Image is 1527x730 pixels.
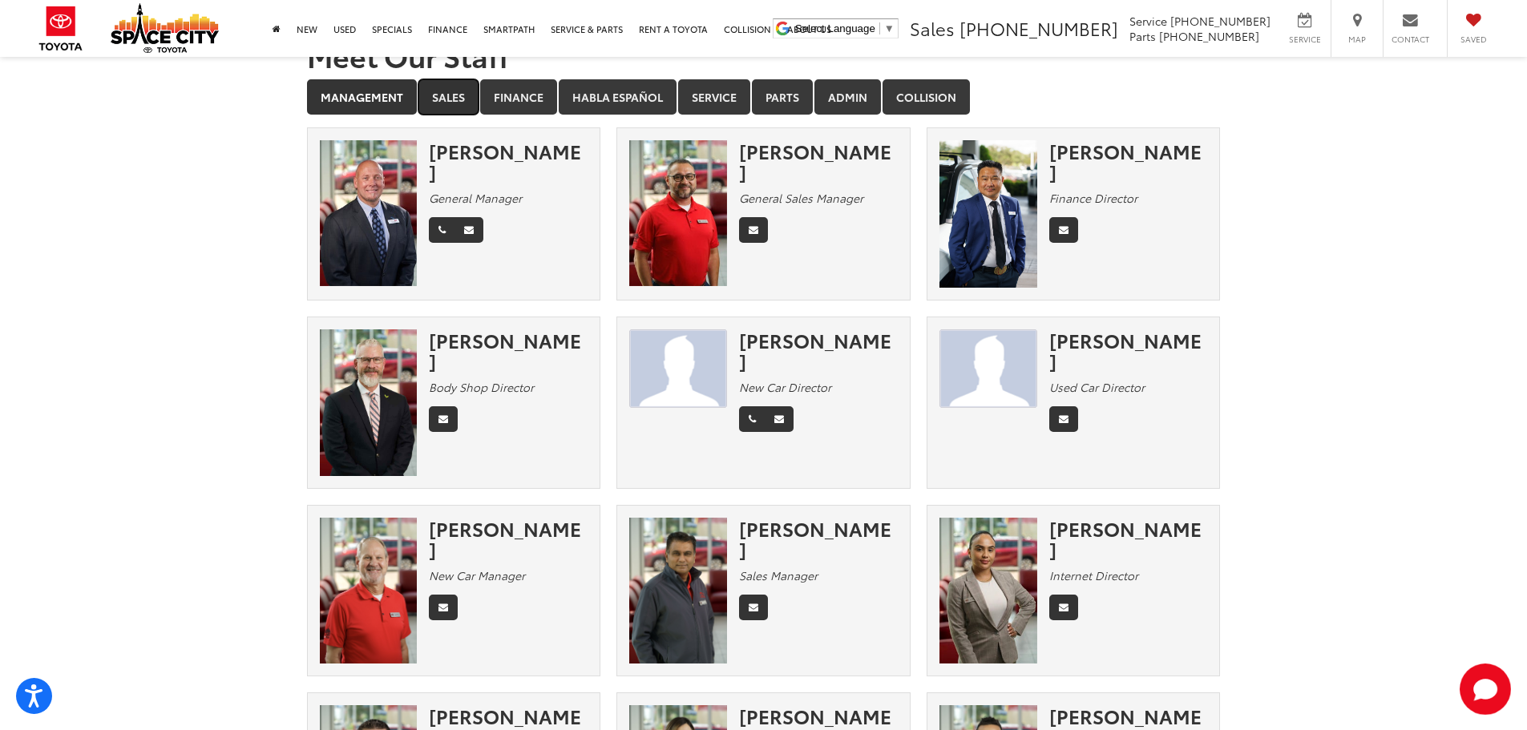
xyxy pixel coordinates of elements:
[959,15,1118,41] span: [PHONE_NUMBER]
[480,79,557,115] a: Finance
[1287,34,1323,45] span: Service
[429,406,458,432] a: Email
[739,518,898,560] div: [PERSON_NAME]
[678,79,750,115] a: Service
[1159,28,1259,44] span: [PHONE_NUMBER]
[739,595,768,620] a: Email
[429,140,588,183] div: [PERSON_NAME]
[629,329,727,409] img: JAMES TAYLOR
[1456,34,1491,45] span: Saved
[307,79,417,115] a: Management
[429,190,522,206] em: General Manager
[1170,13,1270,29] span: [PHONE_NUMBER]
[307,39,1221,71] h1: Meet Our Staff
[795,22,875,34] span: Select Language
[111,3,219,53] img: Space City Toyota
[1049,595,1078,620] a: Email
[559,79,677,115] a: Habla Español
[1339,34,1375,45] span: Map
[739,567,818,583] em: Sales Manager
[739,190,863,206] em: General Sales Manager
[739,329,898,372] div: [PERSON_NAME]
[752,79,813,115] a: Parts
[814,79,881,115] a: Admin
[939,140,1037,288] img: Nam Pham
[320,518,418,664] img: David Hardy
[1049,190,1137,206] em: Finance Director
[629,140,727,287] img: Cecilio Flores
[418,79,479,115] a: Sales
[1392,34,1429,45] span: Contact
[1460,663,1511,715] button: Toggle Chat Window
[1049,217,1078,243] a: Email
[939,518,1037,664] img: Melissa Urbina
[765,406,794,432] a: Email
[883,79,970,115] a: Collision
[429,379,534,395] em: Body Shop Director
[429,217,455,243] a: Phone
[1049,329,1208,372] div: [PERSON_NAME]
[795,22,895,34] a: Select Language​
[1129,28,1156,44] span: Parts
[739,217,768,243] a: Email
[1460,663,1511,715] svg: Start Chat
[739,406,766,432] a: Phone
[739,379,831,395] em: New Car Director
[429,567,525,583] em: New Car Manager
[307,79,1221,116] div: Department Tabs
[1049,379,1145,395] em: Used Car Director
[629,518,727,664] img: Oz Ali
[1049,567,1138,583] em: Internet Director
[879,22,880,34] span: ​
[429,329,588,372] div: [PERSON_NAME]
[429,518,588,560] div: [PERSON_NAME]
[1129,13,1167,29] span: Service
[320,140,418,287] img: Ben Saxton
[1049,140,1208,183] div: [PERSON_NAME]
[454,217,483,243] a: Email
[739,140,898,183] div: [PERSON_NAME]
[320,329,418,476] img: Sean Patterson
[910,15,955,41] span: Sales
[429,595,458,620] a: Email
[939,329,1037,409] img: Marco Compean
[884,22,895,34] span: ▼
[1049,518,1208,560] div: [PERSON_NAME]
[1049,406,1078,432] a: Email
